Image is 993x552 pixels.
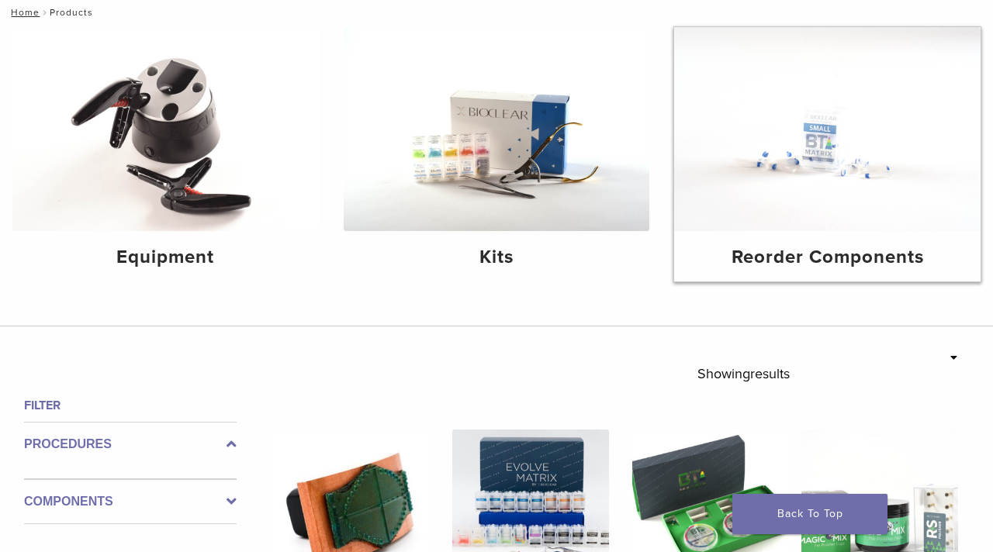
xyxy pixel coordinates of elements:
a: Kits [344,27,650,281]
label: Procedures [24,435,237,454]
img: Kits [344,27,650,231]
a: Back To Top [732,494,887,534]
h4: Equipment [25,243,306,271]
p: Showing results [697,357,790,390]
img: Equipment [12,27,319,231]
a: Home [6,7,40,18]
h4: Reorder Components [687,243,968,271]
h4: Kits [356,243,638,271]
label: Components [24,492,237,511]
span: / [40,9,50,16]
a: Reorder Components [674,27,981,281]
a: Equipment [12,27,319,281]
img: Reorder Components [674,27,981,231]
h4: Filter [24,396,237,415]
